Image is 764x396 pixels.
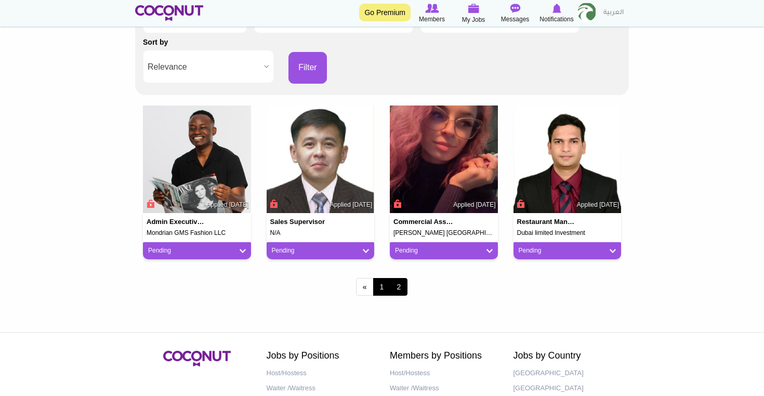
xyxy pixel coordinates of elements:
h4: Admin Executive / Creative Director [147,218,207,226]
h5: [PERSON_NAME] [GEOGRAPHIC_DATA] [393,230,494,236]
h4: Sales Supervisor [270,218,331,226]
h4: Restaurant Manager [517,218,577,226]
a: Pending [395,246,493,255]
a: Pending [272,246,370,255]
label: Sort by [143,37,168,47]
button: Filter [288,52,327,84]
a: Host/Hostess [390,366,498,381]
a: Messages Messages [494,3,536,24]
span: Connect to Unlock the Profile [516,199,525,209]
a: My Jobs My Jobs [453,3,494,25]
span: Connect to Unlock the Profile [145,199,154,209]
h4: Commercial Assistant [393,218,454,226]
a: ‹ previous [356,278,374,296]
a: Browse Members Members [411,3,453,24]
a: Pending [148,246,246,255]
a: [GEOGRAPHIC_DATA] [513,381,622,396]
img: My Jobs [468,4,479,13]
span: Relevance [148,50,260,84]
span: Connect to Unlock the Profile [392,199,401,209]
img: Stancioiu Claudia's picture [390,105,498,214]
img: Home [135,5,203,21]
h5: N/A [270,230,371,236]
a: Go Premium [359,4,411,21]
a: Waiter /Waitress [390,381,498,396]
img: Messages [510,4,520,13]
a: Notifications Notifications [536,3,577,24]
img: Browse Members [425,4,439,13]
h5: Dubai limited Investment [517,230,618,236]
span: Messages [501,14,530,24]
a: 1 [373,278,391,296]
span: Notifications [539,14,573,24]
img: Coconut [163,351,231,366]
img: Tushar Duduskar's picture [513,105,622,214]
h2: Jobs by Country [513,351,622,361]
img: Notifications [552,4,561,13]
a: Host/Hostess [267,366,375,381]
img: Francis Lorenz Jose's picture [267,105,375,214]
a: Pending [519,246,616,255]
h2: Members by Positions [390,351,498,361]
span: Members [419,14,445,24]
a: العربية [598,3,629,23]
span: My Jobs [462,15,485,25]
a: [GEOGRAPHIC_DATA] [513,366,622,381]
a: Waiter /Waitress [267,381,375,396]
h5: Mondrian GMS Fashion LLC [147,230,247,236]
span: Connect to Unlock the Profile [269,199,278,209]
h2: Jobs by Positions [267,351,375,361]
span: 2 [390,278,407,296]
img: Donald- Mukui's picture [143,105,251,214]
